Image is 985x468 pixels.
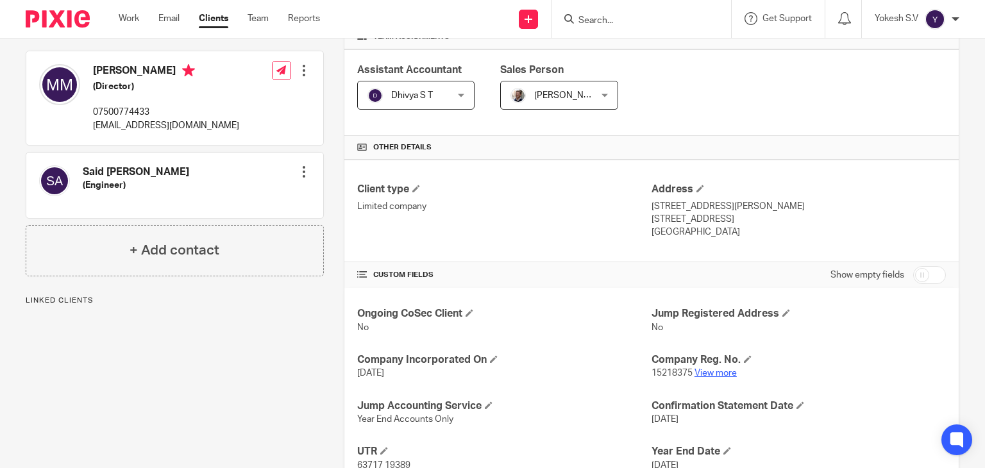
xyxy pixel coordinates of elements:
h4: Ongoing CoSec Client [357,307,652,321]
img: svg%3E [39,64,80,105]
span: Sales Person [500,65,564,75]
a: Email [158,12,180,25]
h4: Client type [357,183,652,196]
p: [STREET_ADDRESS][PERSON_NAME] [652,200,946,213]
span: Year End Accounts Only [357,415,453,424]
h4: + Add contact [130,240,219,260]
h4: [PERSON_NAME] [93,64,239,80]
span: No [357,323,369,332]
span: Assistant Accountant [357,65,462,75]
p: 07500774433 [93,106,239,119]
img: svg%3E [39,165,70,196]
h5: (Engineer) [83,179,189,192]
h4: Company Incorporated On [357,353,652,367]
h4: Said [PERSON_NAME] [83,165,189,179]
a: View more [695,369,737,378]
p: [STREET_ADDRESS] [652,213,946,226]
span: 15218375 [652,369,693,378]
h4: Year End Date [652,445,946,458]
p: [GEOGRAPHIC_DATA] [652,226,946,238]
h4: Confirmation Statement Date [652,399,946,413]
h4: UTR [357,445,652,458]
img: svg%3E [367,88,383,103]
a: Clients [199,12,228,25]
h4: Jump Registered Address [652,307,946,321]
span: Get Support [762,14,812,23]
h5: (Director) [93,80,239,93]
a: Team [248,12,269,25]
p: Linked clients [26,296,324,306]
img: Matt%20Circle.png [510,88,526,103]
span: [PERSON_NAME] [534,91,605,100]
img: Pixie [26,10,90,28]
h4: Company Reg. No. [652,353,946,367]
img: svg%3E [925,9,945,29]
span: [DATE] [357,369,384,378]
h4: CUSTOM FIELDS [357,270,652,280]
span: Other details [373,142,432,153]
a: Reports [288,12,320,25]
h4: Address [652,183,946,196]
p: Limited company [357,200,652,213]
label: Show empty fields [830,269,904,281]
span: Dhivya S T [391,91,433,100]
span: No [652,323,663,332]
span: [DATE] [652,415,678,424]
h4: Jump Accounting Service [357,399,652,413]
i: Primary [182,64,195,77]
p: [EMAIL_ADDRESS][DOMAIN_NAME] [93,119,239,132]
p: Yokesh S.V [875,12,918,25]
input: Search [577,15,693,27]
a: Work [119,12,139,25]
